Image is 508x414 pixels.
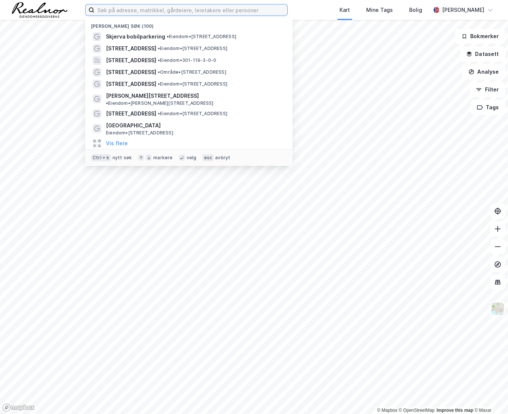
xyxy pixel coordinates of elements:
[106,56,156,65] span: [STREET_ADDRESS]
[12,2,67,18] img: realnor-logo.934646d98de889bb5806.png
[202,154,214,161] div: esc
[106,100,214,106] span: Eiendom • [PERSON_NAME][STREET_ADDRESS]
[106,68,156,77] span: [STREET_ADDRESS]
[167,34,236,40] span: Eiendom • [STREET_ADDRESS]
[167,34,169,39] span: •
[91,154,111,161] div: Ctrl + k
[106,44,156,53] span: [STREET_ADDRESS]
[158,46,227,51] span: Eiendom • [STREET_ADDRESS]
[153,155,173,161] div: markere
[106,109,156,118] span: [STREET_ADDRESS]
[215,155,230,161] div: avbryt
[106,139,128,148] button: Vis flere
[442,6,484,14] div: [PERSON_NAME]
[409,6,422,14] div: Bolig
[158,46,160,51] span: •
[158,57,216,63] span: Eiendom • 301-119-3-0-0
[94,4,287,16] input: Søk på adresse, matrikkel, gårdeiere, leietakere eller personer
[471,378,508,414] iframe: Chat Widget
[106,91,199,100] span: [PERSON_NAME][STREET_ADDRESS]
[158,69,226,75] span: Område • [STREET_ADDRESS]
[366,6,393,14] div: Mine Tags
[158,57,160,63] span: •
[187,155,197,161] div: velg
[471,378,508,414] div: Kontrollprogram for chat
[340,6,350,14] div: Kart
[106,100,108,106] span: •
[113,155,132,161] div: nytt søk
[158,111,160,116] span: •
[106,121,284,130] span: [GEOGRAPHIC_DATA]
[158,111,227,117] span: Eiendom • [STREET_ADDRESS]
[158,81,227,87] span: Eiendom • [STREET_ADDRESS]
[85,17,293,31] div: [PERSON_NAME] søk (100)
[106,130,173,136] span: Eiendom • [STREET_ADDRESS]
[158,69,160,75] span: •
[158,81,160,87] span: •
[106,80,156,89] span: [STREET_ADDRESS]
[106,32,165,41] span: Skjerva bobilparkering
